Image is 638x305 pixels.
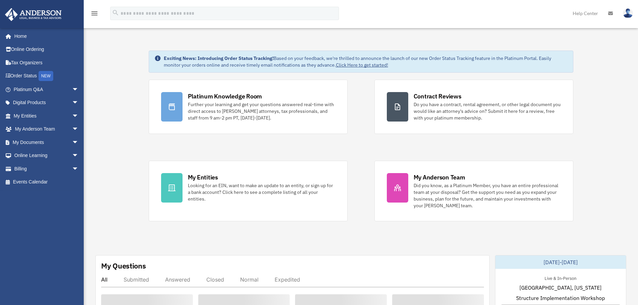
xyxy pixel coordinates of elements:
div: Looking for an EIN, want to make an update to an entity, or sign up for a bank account? Click her... [188,182,335,202]
img: Anderson Advisors Platinum Portal [3,8,64,21]
a: Tax Organizers [5,56,89,69]
div: Answered [165,276,190,283]
div: Did you know, as a Platinum Member, you have an entire professional team at your disposal? Get th... [414,182,561,209]
div: All [101,276,108,283]
a: Platinum Q&Aarrow_drop_down [5,83,89,96]
div: My Entities [188,173,218,181]
a: My Entities Looking for an EIN, want to make an update to an entity, or sign up for a bank accoun... [149,161,348,221]
div: Contract Reviews [414,92,462,100]
span: arrow_drop_down [72,96,85,110]
span: arrow_drop_down [72,123,85,136]
a: Online Ordering [5,43,89,56]
a: menu [90,12,98,17]
a: Order StatusNEW [5,69,89,83]
span: arrow_drop_down [72,83,85,96]
div: [DATE]-[DATE] [495,255,626,269]
a: Online Learningarrow_drop_down [5,149,89,162]
span: Structure Implementation Workshop [516,294,605,302]
img: User Pic [623,8,633,18]
span: [GEOGRAPHIC_DATA], [US_STATE] [519,284,601,292]
a: Billingarrow_drop_down [5,162,89,175]
div: Submitted [124,276,149,283]
i: menu [90,9,98,17]
a: Platinum Knowledge Room Further your learning and get your questions answered real-time with dire... [149,80,348,134]
div: Based on your feedback, we're thrilled to announce the launch of our new Order Status Tracking fe... [164,55,568,68]
div: Live & In-Person [539,274,582,281]
div: Expedited [275,276,300,283]
a: My Entitiesarrow_drop_down [5,109,89,123]
a: Contract Reviews Do you have a contract, rental agreement, or other legal document you would like... [374,80,573,134]
div: My Anderson Team [414,173,465,181]
a: My Anderson Team Did you know, as a Platinum Member, you have an entire professional team at your... [374,161,573,221]
div: Further your learning and get your questions answered real-time with direct access to [PERSON_NAM... [188,101,335,121]
div: My Questions [101,261,146,271]
div: Closed [206,276,224,283]
a: My Anderson Teamarrow_drop_down [5,123,89,136]
span: arrow_drop_down [72,149,85,163]
a: My Documentsarrow_drop_down [5,136,89,149]
i: search [112,9,119,16]
a: Click Here to get started! [336,62,388,68]
span: arrow_drop_down [72,109,85,123]
a: Home [5,29,85,43]
a: Events Calendar [5,175,89,189]
div: Do you have a contract, rental agreement, or other legal document you would like an attorney's ad... [414,101,561,121]
div: Normal [240,276,259,283]
span: arrow_drop_down [72,162,85,176]
div: Platinum Knowledge Room [188,92,262,100]
div: NEW [39,71,53,81]
span: arrow_drop_down [72,136,85,149]
a: Digital Productsarrow_drop_down [5,96,89,109]
strong: Exciting News: Introducing Order Status Tracking! [164,55,274,61]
